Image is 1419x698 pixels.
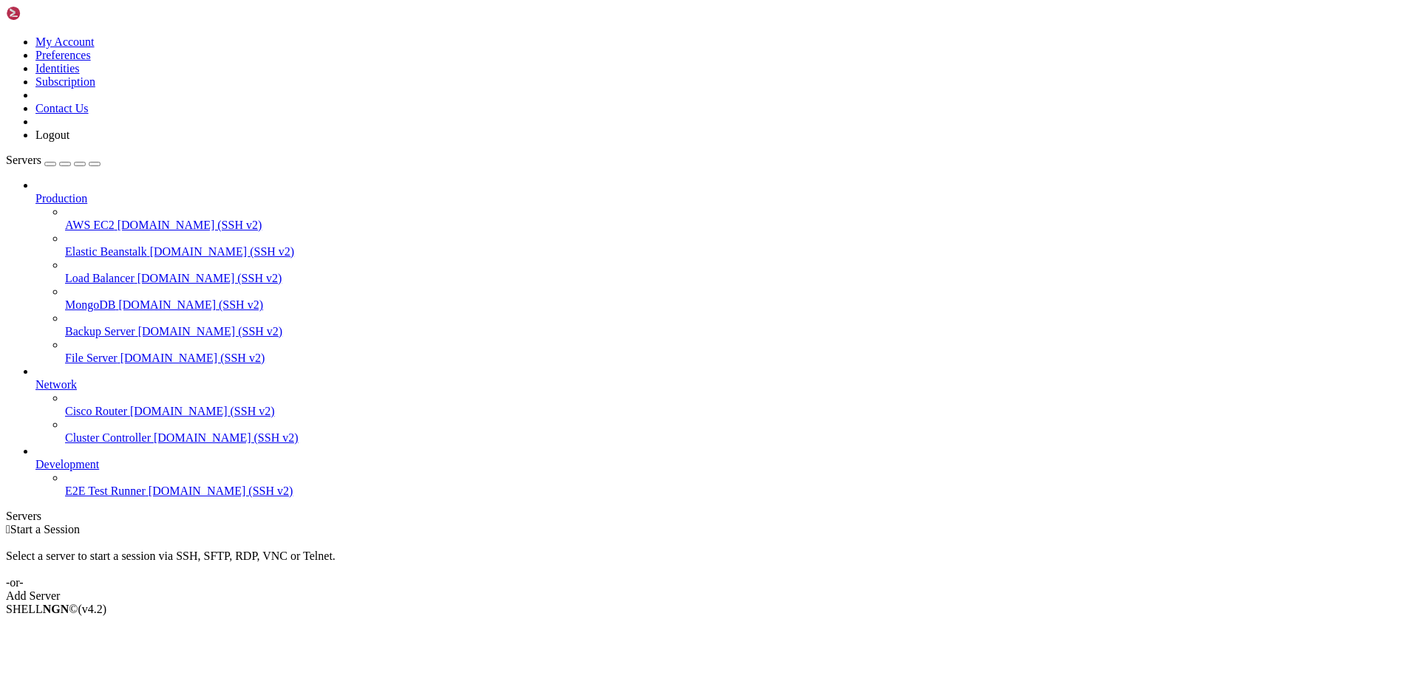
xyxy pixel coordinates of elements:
span: [DOMAIN_NAME] (SSH v2) [154,431,299,444]
a: Identities [35,62,80,75]
a: Development [35,458,1413,471]
span:  [6,523,10,536]
li: Cluster Controller [DOMAIN_NAME] (SSH v2) [65,418,1413,445]
a: Elastic Beanstalk [DOMAIN_NAME] (SSH v2) [65,245,1413,259]
li: E2E Test Runner [DOMAIN_NAME] (SSH v2) [65,471,1413,498]
a: Subscription [35,75,95,88]
a: Network [35,378,1413,391]
a: AWS EC2 [DOMAIN_NAME] (SSH v2) [65,219,1413,232]
a: Servers [6,154,101,166]
span: [DOMAIN_NAME] (SSH v2) [130,405,275,417]
span: Cluster Controller [65,431,151,444]
div: Select a server to start a session via SSH, SFTP, RDP, VNC or Telnet. -or- [6,536,1413,589]
span: [DOMAIN_NAME] (SSH v2) [120,352,265,364]
span: [DOMAIN_NAME] (SSH v2) [118,219,262,231]
span: Development [35,458,99,471]
div: Servers [6,510,1413,523]
span: [DOMAIN_NAME] (SSH v2) [137,272,282,284]
a: Cisco Router [DOMAIN_NAME] (SSH v2) [65,405,1413,418]
span: 4.2.0 [78,603,107,615]
a: E2E Test Runner [DOMAIN_NAME] (SSH v2) [65,485,1413,498]
span: SHELL © [6,603,106,615]
span: Load Balancer [65,272,135,284]
span: [DOMAIN_NAME] (SSH v2) [138,325,283,338]
a: MongoDB [DOMAIN_NAME] (SSH v2) [65,298,1413,312]
span: File Server [65,352,118,364]
li: Cisco Router [DOMAIN_NAME] (SSH v2) [65,391,1413,418]
span: Backup Server [65,325,135,338]
a: Backup Server [DOMAIN_NAME] (SSH v2) [65,325,1413,338]
a: File Server [DOMAIN_NAME] (SSH v2) [65,352,1413,365]
li: Development [35,445,1413,498]
b: NGN [43,603,69,615]
li: File Server [DOMAIN_NAME] (SSH v2) [65,338,1413,365]
a: Contact Us [35,102,89,114]
a: Preferences [35,49,91,61]
span: Start a Session [10,523,80,536]
span: Elastic Beanstalk [65,245,147,258]
div: Add Server [6,589,1413,603]
a: My Account [35,35,95,48]
span: E2E Test Runner [65,485,146,497]
li: Load Balancer [DOMAIN_NAME] (SSH v2) [65,259,1413,285]
li: Network [35,365,1413,445]
a: Load Balancer [DOMAIN_NAME] (SSH v2) [65,272,1413,285]
li: Backup Server [DOMAIN_NAME] (SSH v2) [65,312,1413,338]
span: Servers [6,154,41,166]
span: [DOMAIN_NAME] (SSH v2) [149,485,293,497]
li: AWS EC2 [DOMAIN_NAME] (SSH v2) [65,205,1413,232]
img: Shellngn [6,6,91,21]
a: Cluster Controller [DOMAIN_NAME] (SSH v2) [65,431,1413,445]
li: Production [35,179,1413,365]
span: [DOMAIN_NAME] (SSH v2) [150,245,295,258]
span: [DOMAIN_NAME] (SSH v2) [118,298,263,311]
span: MongoDB [65,298,115,311]
li: Elastic Beanstalk [DOMAIN_NAME] (SSH v2) [65,232,1413,259]
span: Cisco Router [65,405,127,417]
a: Logout [35,129,69,141]
span: Network [35,378,77,391]
span: Production [35,192,87,205]
span: AWS EC2 [65,219,115,231]
a: Production [35,192,1413,205]
li: MongoDB [DOMAIN_NAME] (SSH v2) [65,285,1413,312]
